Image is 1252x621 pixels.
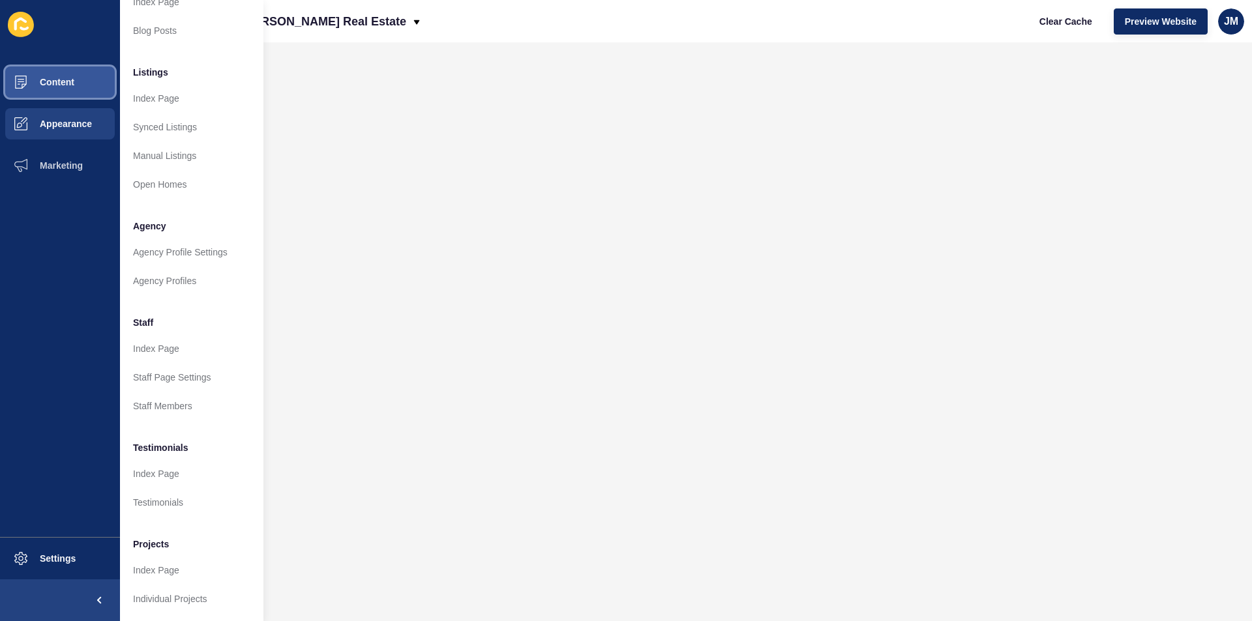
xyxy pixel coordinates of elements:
a: Testimonials [120,488,263,517]
button: Clear Cache [1028,8,1103,35]
button: Preview Website [1114,8,1208,35]
a: Index Page [120,334,263,363]
a: Index Page [120,84,263,113]
a: Staff Members [120,392,263,420]
span: Projects [133,538,169,551]
a: Synced Listings [120,113,263,141]
span: Testimonials [133,441,188,454]
a: Index Page [120,556,263,585]
span: Listings [133,66,168,79]
a: Staff Page Settings [120,363,263,392]
a: Blog Posts [120,16,263,45]
a: Open Homes [120,170,263,199]
p: [PERSON_NAME] & [PERSON_NAME] Real Estate [128,5,406,38]
span: Clear Cache [1039,15,1092,28]
span: Agency [133,220,166,233]
a: Agency Profiles [120,267,263,295]
a: Manual Listings [120,141,263,170]
a: Index Page [120,459,263,488]
span: JM [1224,15,1238,28]
span: Staff [133,316,153,329]
a: Individual Projects [120,585,263,613]
span: Preview Website [1125,15,1197,28]
a: Agency Profile Settings [120,238,263,267]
